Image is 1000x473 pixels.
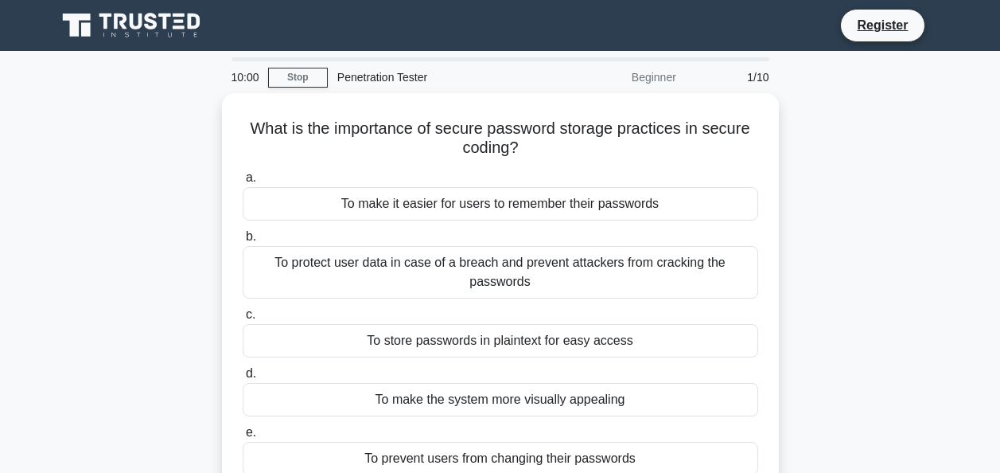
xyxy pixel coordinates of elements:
[222,61,268,93] div: 10:00
[243,187,758,221] div: To make it easier for users to remember their passwords
[547,61,686,93] div: Beginner
[246,425,256,439] span: e.
[243,246,758,299] div: To protect user data in case of a breach and prevent attackers from cracking the passwords
[243,383,758,416] div: To make the system more visually appealing
[241,119,760,158] h5: What is the importance of secure password storage practices in secure coding?
[686,61,779,93] div: 1/10
[328,61,547,93] div: Penetration Tester
[268,68,328,88] a: Stop
[243,324,758,358] div: To store passwords in plaintext for easy access
[847,15,917,35] a: Register
[246,307,255,321] span: c.
[246,229,256,243] span: b.
[246,170,256,184] span: a.
[246,366,256,380] span: d.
